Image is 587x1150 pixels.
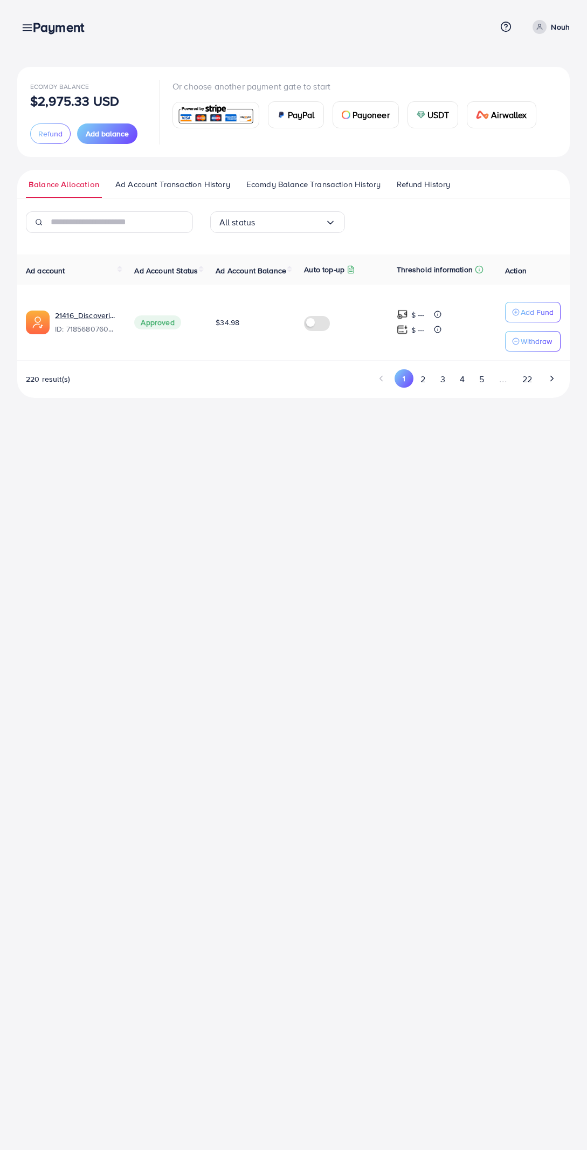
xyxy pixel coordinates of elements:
span: Ad Account Balance [216,265,286,276]
button: Add Fund [505,302,561,322]
img: ic-ads-acc.e4c84228.svg [26,311,50,334]
a: cardAirwallex [467,101,536,128]
p: $ --- [411,308,425,321]
button: Refund [30,123,71,144]
span: ID: 7185680760605589505 [55,323,117,334]
button: Go to page 5 [472,369,491,389]
iframe: Chat [541,1101,579,1142]
p: Or choose another payment gate to start [172,80,545,93]
div: <span class='underline'>21416_DiscoveringYourHealth_1673122022707</span></br>7185680760605589505 [55,310,117,335]
a: card [172,102,259,128]
span: Airwallex [491,108,527,121]
a: Nouh [528,20,570,34]
span: Ad Account Status [134,265,198,276]
a: 21416_DiscoveringYourHealth_1673122022707 [55,310,117,321]
p: Auto top-up [304,263,344,276]
img: card [476,111,489,119]
p: $2,975.33 USD [30,94,119,107]
span: Ecomdy Balance [30,82,89,91]
span: PayPal [288,108,315,121]
button: Go to page 3 [433,369,452,389]
img: card [176,104,255,127]
span: Refund History [397,178,450,190]
p: Threshold information [397,263,473,276]
button: Withdraw [505,331,561,352]
img: top-up amount [397,324,408,335]
span: Payoneer [353,108,390,121]
img: card [277,111,286,119]
span: $34.98 [216,317,239,328]
p: Withdraw [521,335,552,348]
p: $ --- [411,323,425,336]
p: Nouh [551,20,570,33]
h3: Payment [33,19,93,35]
span: Add balance [86,128,129,139]
button: Go to next page [542,369,561,388]
button: Go to page 22 [515,369,539,389]
span: Ad account [26,265,65,276]
span: 220 result(s) [26,374,70,384]
span: Approved [134,315,181,329]
span: All status [219,214,255,231]
img: top-up amount [397,309,408,320]
span: Ad Account Transaction History [115,178,230,190]
a: cardUSDT [408,101,459,128]
img: card [342,111,350,119]
a: cardPayPal [268,101,324,128]
p: Add Fund [521,306,554,319]
input: Search for option [255,214,324,231]
span: Balance Allocation [29,178,99,190]
button: Go to page 2 [413,369,433,389]
a: cardPayoneer [333,101,399,128]
ul: Pagination [372,369,561,389]
img: card [417,111,425,119]
button: Go to page 1 [395,369,413,388]
span: Refund [38,128,63,139]
span: Ecomdy Balance Transaction History [246,178,381,190]
div: Search for option [210,211,345,233]
span: Action [505,265,527,276]
span: USDT [427,108,450,121]
button: Go to page 4 [452,369,472,389]
button: Add balance [77,123,137,144]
